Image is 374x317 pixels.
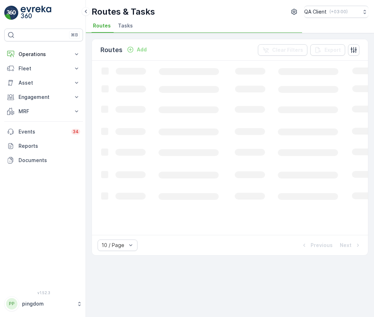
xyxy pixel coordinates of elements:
[4,6,19,20] img: logo
[4,76,83,90] button: Asset
[4,139,83,153] a: Reports
[118,22,133,29] span: Tasks
[4,125,83,139] a: Events34
[340,242,352,249] p: Next
[73,129,79,135] p: 34
[4,296,83,311] button: PPpingdom
[304,6,368,18] button: QA Client(+03:00)
[92,6,155,17] p: Routes & Tasks
[258,44,307,56] button: Clear Filters
[4,291,83,295] span: v 1.52.3
[19,128,67,135] p: Events
[19,142,80,150] p: Reports
[4,61,83,76] button: Fleet
[4,104,83,119] button: MRF
[124,45,150,54] button: Add
[137,46,147,53] p: Add
[19,94,69,101] p: Engagement
[19,108,69,115] p: MRF
[4,47,83,61] button: Operations
[19,157,80,164] p: Documents
[71,32,78,38] p: ⌘B
[4,153,83,167] a: Documents
[300,241,333,250] button: Previous
[339,241,362,250] button: Next
[304,8,327,15] p: QA Client
[311,242,333,249] p: Previous
[310,44,345,56] button: Export
[93,22,111,29] span: Routes
[100,45,123,55] p: Routes
[4,90,83,104] button: Engagement
[6,298,17,310] div: PP
[21,6,51,20] img: logo_light-DOdMpM7g.png
[329,9,348,15] p: ( +03:00 )
[324,46,341,54] p: Export
[272,46,303,54] p: Clear Filters
[19,51,69,58] p: Operations
[19,65,69,72] p: Fleet
[19,79,69,86] p: Asset
[22,300,73,307] p: pingdom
